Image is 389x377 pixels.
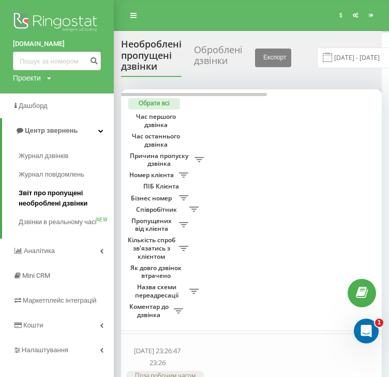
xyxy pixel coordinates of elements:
[126,194,179,202] span: Бізнес номер
[19,165,114,184] a: Журнал повідомлень
[19,217,96,227] span: Дзвінки в реальному часі
[375,319,383,327] span: 1
[19,151,68,161] span: Журнал дзвінків
[129,113,185,129] span: Час першого дзвінка
[19,147,114,165] a: Журнал дзвінків
[126,152,195,168] span: Причина пропуску дзвінка
[121,345,193,357] td: [DATE] 23:26:47
[13,73,41,83] div: Проекти
[255,49,291,67] button: Експорт
[13,39,101,49] a: [DOMAIN_NAME]
[22,346,68,354] span: Налаштування
[23,321,43,329] span: Кошти
[126,217,179,233] span: Пропущених від клієнта
[130,182,195,191] span: ПІБ Клієнта
[13,52,101,70] input: Пошук за номером
[19,169,84,180] span: Журнал повідомлень
[121,357,193,369] td: 23:26
[121,39,182,77] div: Необроблені пропущені дзвінки
[126,171,179,179] span: Номер клієнта
[19,102,48,109] span: Дашборд
[2,118,114,143] a: Центр звернень
[23,296,97,304] span: Маркетплейс інтеграцій
[25,127,78,134] span: Центр звернень
[354,319,379,343] iframe: Intercom live chat
[19,213,114,231] a: Дзвінки в реальному часіNEW
[126,236,179,260] span: Кількість спроб зв'язатись з клієнтом
[194,44,243,71] div: Оброблені дзвінки
[19,188,109,209] span: Звіт про пропущені необроблені дзвінки
[129,264,185,280] span: Як довго дзвінок втрачено
[129,132,185,148] span: Час останнього дзвінка
[19,184,114,213] a: Звіт про пропущені необроблені дзвінки
[126,206,190,214] span: Співробітник
[126,283,190,299] span: Назва схеми переадресації
[13,10,101,36] img: Ringostat logo
[24,247,55,255] span: Аналiтика
[128,98,180,109] button: Обрати всі
[22,272,50,279] span: Mini CRM
[126,303,174,319] span: Коментар до дзвінка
